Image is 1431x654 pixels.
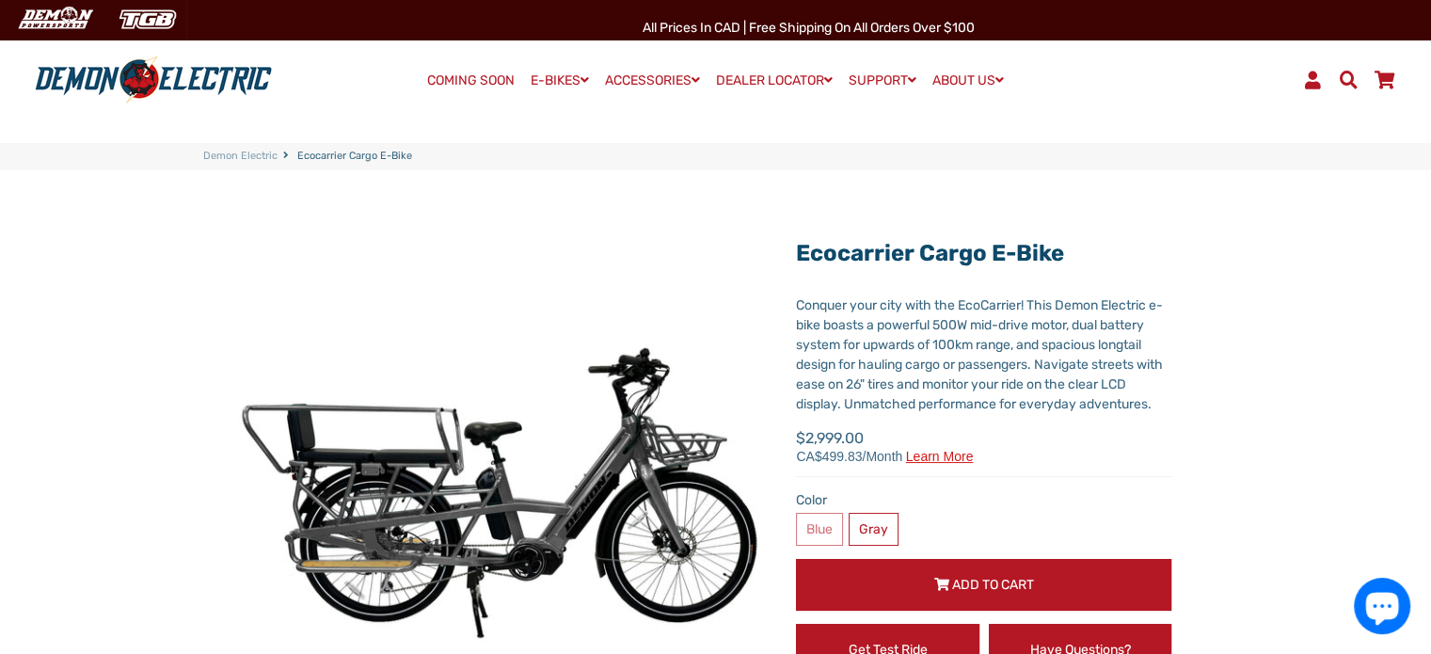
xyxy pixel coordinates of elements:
button: Add to Cart [796,559,1171,611]
a: DEALER LOCATOR [709,67,839,94]
span: $2,999.00 [796,427,973,463]
a: E-BIKES [524,67,596,94]
span: Add to Cart [952,577,1034,593]
span: Ecocarrier Cargo E-Bike [297,149,412,165]
a: ACCESSORIES [598,67,707,94]
span: All Prices in CAD | Free shipping on all orders over $100 [643,20,975,36]
a: Demon Electric [203,149,278,165]
img: Demon Electric [9,4,100,35]
label: Gray [849,513,898,546]
label: Color [796,490,1171,510]
a: ABOUT US [926,67,1010,94]
a: Ecocarrier Cargo E-Bike [796,240,1064,266]
img: Demon Electric logo [28,56,278,104]
img: TGB Canada [109,4,186,35]
inbox-online-store-chat: Shopify online store chat [1348,578,1416,639]
a: SUPPORT [842,67,923,94]
label: Blue [796,513,843,546]
a: COMING SOON [421,68,521,94]
div: Conquer your city with the EcoCarrier! This Demon Electric e-bike boasts a powerful 500W mid-driv... [796,295,1171,414]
